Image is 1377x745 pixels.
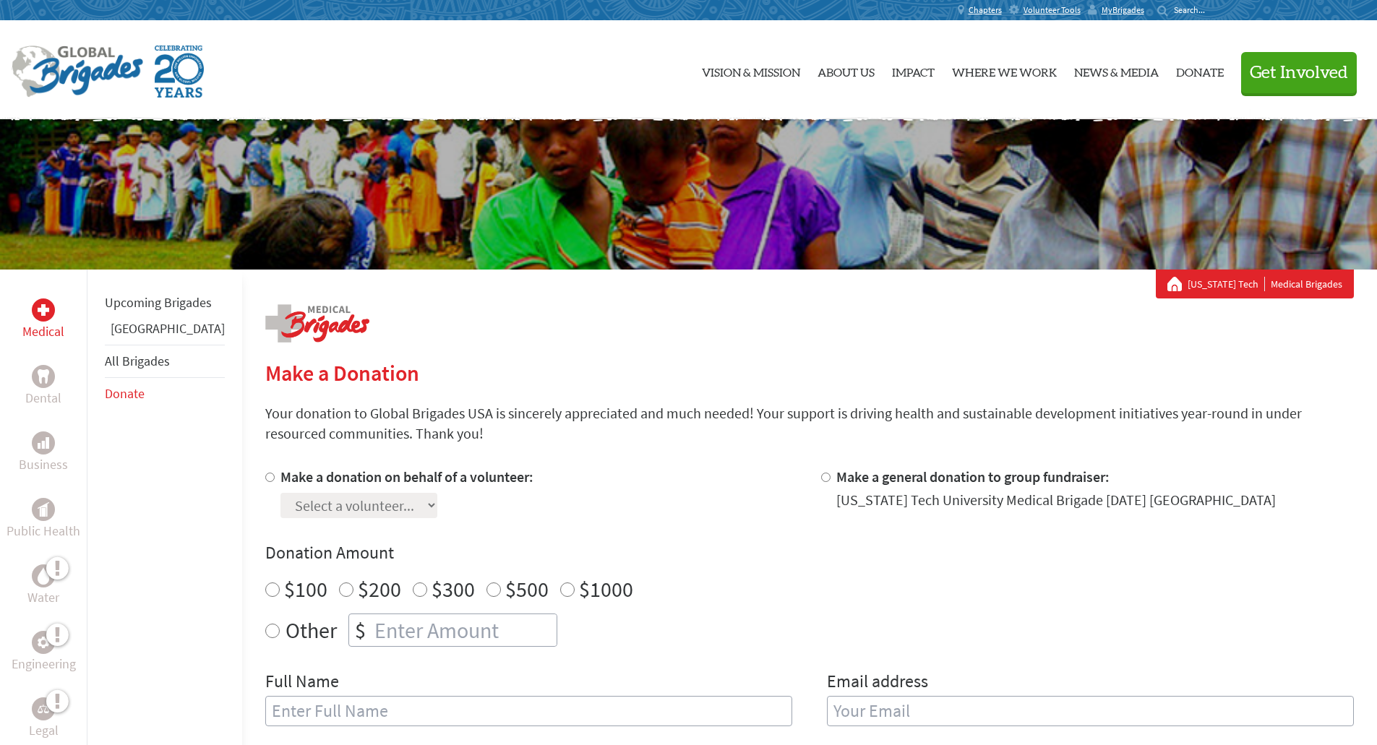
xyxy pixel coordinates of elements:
li: Ghana [105,319,225,345]
a: [US_STATE] Tech [1188,277,1265,291]
label: $200 [358,575,401,603]
input: Enter Amount [372,614,557,646]
h2: Make a Donation [265,360,1354,386]
label: $500 [505,575,549,603]
img: Public Health [38,502,49,517]
a: WaterWater [27,564,59,608]
img: Water [38,567,49,584]
input: Search... [1174,4,1215,15]
a: DentalDental [25,365,61,408]
div: Engineering [32,631,55,654]
label: Make a general donation to group fundraiser: [836,468,1110,486]
div: Public Health [32,498,55,521]
span: Get Involved [1250,64,1348,82]
img: Global Brigades Logo [12,46,143,98]
input: Enter Full Name [265,696,792,726]
p: Water [27,587,59,608]
p: Your donation to Global Brigades USA is sincerely appreciated and much needed! Your support is dr... [265,403,1354,444]
a: Vision & Mission [702,33,800,108]
input: Your Email [827,696,1354,726]
button: Get Involved [1241,52,1357,93]
label: $1000 [579,575,633,603]
div: Water [32,564,55,587]
img: Business [38,437,49,449]
li: All Brigades [105,345,225,378]
p: Medical [22,322,64,342]
a: Impact [892,33,935,108]
img: Global Brigades Celebrating 20 Years [155,46,204,98]
label: Full Name [265,670,339,696]
span: Volunteer Tools [1024,4,1081,16]
a: News & Media [1074,33,1159,108]
div: Business [32,431,55,455]
li: Upcoming Brigades [105,287,225,319]
a: Where We Work [952,33,1057,108]
a: Public HealthPublic Health [7,498,80,541]
img: logo-medical.png [265,304,369,343]
div: Medical Brigades [1167,277,1342,291]
a: About Us [818,33,875,108]
img: Medical [38,304,49,316]
a: [GEOGRAPHIC_DATA] [111,320,225,337]
a: BusinessBusiness [19,431,68,475]
label: $300 [432,575,475,603]
div: [US_STATE] Tech University Medical Brigade [DATE] [GEOGRAPHIC_DATA] [836,490,1276,510]
a: All Brigades [105,353,170,369]
a: Donate [105,385,145,402]
img: Engineering [38,637,49,648]
p: Business [19,455,68,475]
a: Upcoming Brigades [105,294,212,311]
label: Email address [827,670,928,696]
p: Public Health [7,521,80,541]
p: Dental [25,388,61,408]
p: Engineering [12,654,76,674]
div: $ [349,614,372,646]
li: Donate [105,378,225,410]
span: Chapters [969,4,1002,16]
label: $100 [284,575,327,603]
a: EngineeringEngineering [12,631,76,674]
div: Legal Empowerment [32,697,55,720]
img: Legal Empowerment [38,705,49,713]
div: Medical [32,298,55,322]
h4: Donation Amount [265,541,1354,564]
img: Dental [38,369,49,383]
span: MyBrigades [1102,4,1144,16]
a: Donate [1176,33,1224,108]
div: Dental [32,365,55,388]
a: MedicalMedical [22,298,64,342]
label: Other [286,613,337,647]
label: Make a donation on behalf of a volunteer: [280,468,533,486]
